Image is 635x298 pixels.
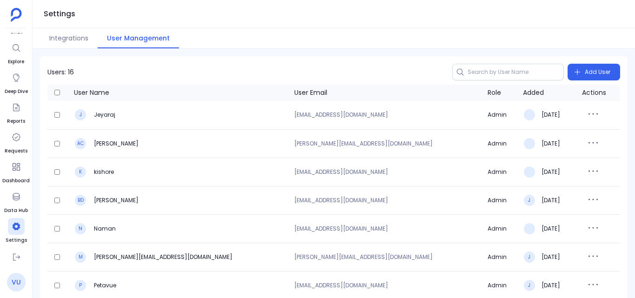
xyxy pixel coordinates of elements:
p: Users: 16 [47,67,74,77]
a: Data Hub [4,188,28,214]
h3: [DATE] [542,140,560,147]
button: Add User [568,64,620,80]
h3: [DATE] [542,253,560,261]
td: Admin [484,243,519,271]
div: User Name [74,88,109,97]
div: Role [488,88,501,97]
h3: [DATE] [542,168,560,176]
p: J [528,254,530,260]
div: User Email [294,88,327,97]
a: Explore [8,40,25,66]
td: Admin [484,101,519,129]
p: K [79,169,82,175]
h3: Jeyaraj [93,111,115,119]
a: Settings [6,218,27,244]
h3: [DATE] [542,111,560,119]
div: Actions [582,88,606,97]
h3: [DATE] [542,282,560,289]
p: [EMAIL_ADDRESS][DOMAIN_NAME] [294,283,480,288]
span: Reports [7,118,25,125]
span: Requests [5,147,27,155]
span: Data Hub [4,207,28,214]
p: [PERSON_NAME][EMAIL_ADDRESS][DOMAIN_NAME] [294,254,480,260]
p: BD [78,198,84,203]
a: Reports [7,99,25,125]
h3: [DATE] [542,225,560,232]
p: J [528,198,530,203]
span: Add User [585,65,610,79]
button: User Management [98,28,179,48]
h3: [PERSON_NAME][EMAIL_ADDRESS][DOMAIN_NAME] [93,253,232,261]
td: Admin [484,186,519,214]
p: [EMAIL_ADDRESS][DOMAIN_NAME] [294,226,480,232]
h3: Naman [93,225,116,232]
div: Added [523,88,544,97]
p: N [79,226,82,232]
p: [EMAIL_ADDRESS][DOMAIN_NAME] [294,169,480,175]
p: [PERSON_NAME][EMAIL_ADDRESS][DOMAIN_NAME] [294,141,480,146]
h1: Settings [44,7,75,20]
p: M [79,254,83,260]
span: Deep Dive [5,88,28,95]
input: Search by User Name [452,64,564,80]
p: J [528,283,530,288]
a: Deep Dive [5,69,28,95]
td: Admin [484,158,519,186]
p: [EMAIL_ADDRESS][DOMAIN_NAME] [294,112,480,118]
a: VU [7,273,26,291]
span: Explore [8,58,25,66]
h3: [PERSON_NAME] [93,197,139,204]
a: Requests [5,129,27,155]
p: P [79,283,82,288]
span: Settings [6,237,27,244]
td: Admin [484,129,519,158]
h3: kishore [93,168,114,176]
h3: Petavue [93,282,116,289]
a: Dashboard [2,159,30,185]
img: petavue logo [11,8,22,22]
button: Integrations [40,28,98,48]
td: Admin [484,214,519,243]
p: AC [77,141,84,146]
span: Dashboard [2,177,30,185]
h3: [DATE] [542,197,560,204]
p: [EMAIL_ADDRESS][DOMAIN_NAME] [294,198,480,203]
h3: [PERSON_NAME] [93,140,139,147]
p: J [79,112,82,118]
